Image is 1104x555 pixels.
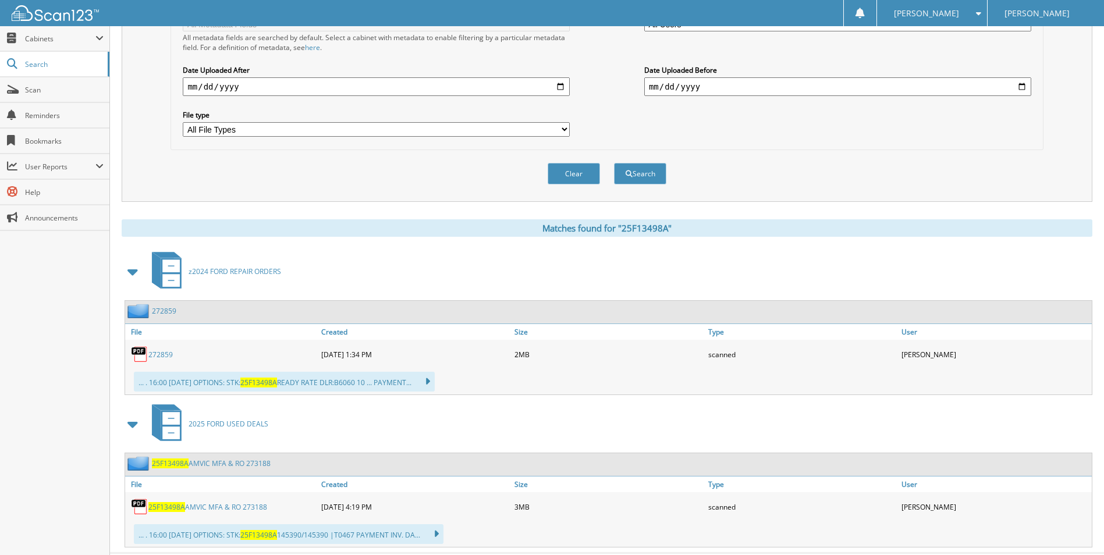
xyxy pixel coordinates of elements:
[12,5,99,21] img: scan123-logo-white.svg
[1046,499,1104,555] iframe: Chat Widget
[125,324,318,340] a: File
[189,419,268,429] span: 2025 FORD USED DEALS
[122,219,1092,237] div: Matches found for "25F13498A"
[145,248,281,294] a: z2024 FORD REPAIR ORDERS
[705,495,899,518] div: scanned
[183,33,570,52] div: All metadata fields are searched by default. Select a cabinet with metadata to enable filtering b...
[512,324,705,340] a: Size
[183,110,570,120] label: File type
[899,324,1092,340] a: User
[318,476,512,492] a: Created
[899,476,1092,492] a: User
[152,458,271,468] a: 25F13498AAMVIC MFA & RO 273188
[134,372,435,392] div: ... . 16:00 [DATE] OPTIONS: STK: READY RATE DLR:B6060 10 ... PAYMENT...
[614,163,666,184] button: Search
[127,304,152,318] img: folder2.png
[183,77,570,96] input: start
[25,85,104,95] span: Scan
[1004,10,1070,17] span: [PERSON_NAME]
[705,324,899,340] a: Type
[152,458,189,468] span: 25F13498A
[25,213,104,223] span: Announcements
[644,77,1031,96] input: end
[894,10,959,17] span: [PERSON_NAME]
[512,495,705,518] div: 3MB
[512,343,705,366] div: 2MB
[183,65,570,75] label: Date Uploaded After
[148,502,185,512] span: 25F13498A
[240,530,277,540] span: 25F13498A
[25,162,95,172] span: User Reports
[25,111,104,120] span: Reminders
[131,498,148,515] img: PDF.png
[705,476,899,492] a: Type
[25,136,104,146] span: Bookmarks
[548,163,600,184] button: Clear
[125,476,318,492] a: File
[512,476,705,492] a: Size
[148,350,173,360] a: 272859
[25,187,104,197] span: Help
[899,495,1092,518] div: [PERSON_NAME]
[134,524,443,544] div: ... . 16:00 [DATE] OPTIONS: STK: 145390/145390 |T0467 PAYMENT INV. DA...
[305,42,320,52] a: here
[318,343,512,366] div: [DATE] 1:34 PM
[705,343,899,366] div: scanned
[318,495,512,518] div: [DATE] 4:19 PM
[152,306,176,316] a: 272859
[25,59,102,69] span: Search
[25,34,95,44] span: Cabinets
[145,401,268,447] a: 2025 FORD USED DEALS
[131,346,148,363] img: PDF.png
[240,378,277,387] span: 25F13498A
[148,502,267,512] a: 25F13498AAMVIC MFA & RO 273188
[127,456,152,471] img: folder2.png
[189,266,281,276] span: z2024 FORD REPAIR ORDERS
[644,65,1031,75] label: Date Uploaded Before
[899,343,1092,366] div: [PERSON_NAME]
[318,324,512,340] a: Created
